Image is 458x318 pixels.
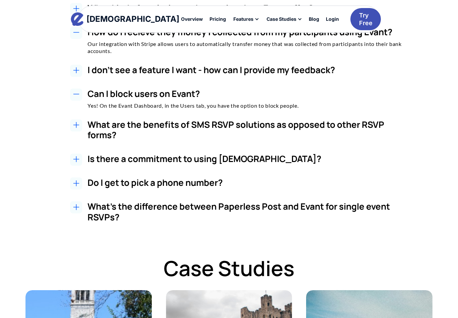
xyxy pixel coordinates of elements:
p: Yes! On the Evant Dashboard, in the Users tab, you have the option to block people. [88,103,402,110]
h3: Can I block users on Evant? [88,89,402,99]
a: Try Free [350,8,381,31]
h2: Case Studies [25,256,433,281]
div: [DEMOGRAPHIC_DATA] [87,15,179,23]
div: Pricing [210,17,226,21]
h3: What's the difference between Paperless Post and Evant for single event RSVPs? [88,202,402,222]
div: Try Free [359,11,373,27]
h3: What are the benefits of SMS RSVP solutions as opposed to other RSVP forms? [88,120,402,141]
div: Overview [181,17,203,21]
div: Case Studies [263,13,305,25]
h3: Do I get to pick a phone number? [88,178,402,188]
div: Case Studies [267,17,296,21]
div: Features [229,13,263,25]
a: Login [323,13,342,25]
div: Features [233,17,253,21]
div: Login [326,17,339,21]
h3: I don't see a feature I want - how can I provide my feedback? [88,65,402,75]
div: Blog [309,17,319,21]
a: home [77,12,173,26]
h3: Is there a commitment to using [DEMOGRAPHIC_DATA]? [88,154,402,164]
a: Blog [305,13,323,25]
a: Overview [178,13,206,25]
a: Pricing [206,13,229,25]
